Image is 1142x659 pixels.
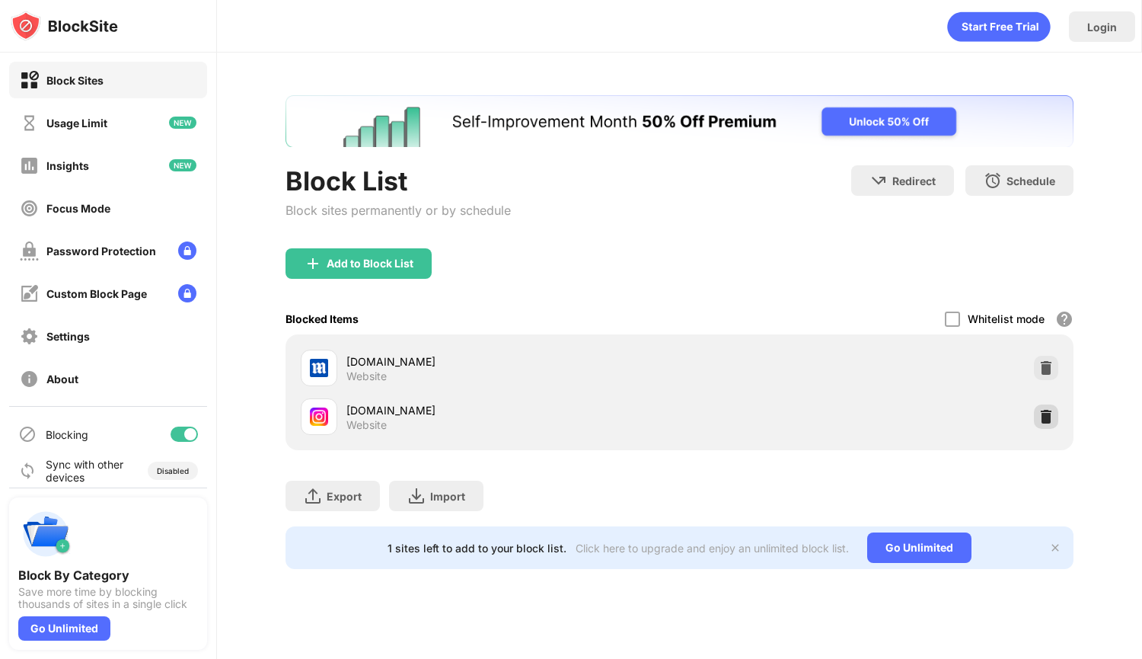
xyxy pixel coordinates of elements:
[157,466,189,475] div: Disabled
[968,312,1045,325] div: Whitelist mode
[346,402,680,418] div: [DOMAIN_NAME]
[18,507,73,561] img: push-categories.svg
[11,11,118,41] img: logo-blocksite.svg
[430,490,465,503] div: Import
[46,287,147,300] div: Custom Block Page
[20,199,39,218] img: focus-off.svg
[20,242,39,261] img: password-protection-off.svg
[20,114,39,133] img: time-usage-off.svg
[46,159,89,172] div: Insights
[46,458,124,484] div: Sync with other devices
[285,95,1073,147] iframe: Banner
[20,327,39,346] img: settings-off.svg
[18,616,110,641] div: Go Unlimited
[178,284,196,302] img: lock-menu.svg
[20,284,39,303] img: customize-block-page-off.svg
[1087,21,1117,34] div: Login
[46,117,107,130] div: Usage Limit
[169,117,196,129] img: new-icon.svg
[18,568,198,583] div: Block By Category
[1006,174,1055,187] div: Schedule
[20,156,39,175] img: insights-off.svg
[285,165,511,197] div: Block List
[867,533,971,563] div: Go Unlimited
[18,462,37,480] img: sync-icon.svg
[346,418,387,432] div: Website
[46,428,88,441] div: Blocking
[576,542,849,555] div: Click here to upgrade and enjoy an unlimited block list.
[346,369,387,383] div: Website
[178,242,196,260] img: lock-menu.svg
[18,586,198,610] div: Save more time by blocking thousands of sites in a single click
[46,202,110,215] div: Focus Mode
[947,11,1051,42] div: animation
[327,258,413,270] div: Add to Block List
[285,203,511,218] div: Block sites permanently or by schedule
[46,245,156,258] div: Password Protection
[20,369,39,389] img: about-off.svg
[346,353,680,369] div: [DOMAIN_NAME]
[892,174,936,187] div: Redirect
[20,71,39,90] img: block-on.svg
[310,359,328,377] img: favicons
[46,373,78,385] div: About
[388,542,566,555] div: 1 sites left to add to your block list.
[46,330,90,343] div: Settings
[18,425,37,443] img: blocking-icon.svg
[1049,542,1061,554] img: x-button.svg
[285,312,359,325] div: Blocked Items
[327,490,362,503] div: Export
[310,408,328,426] img: favicons
[169,159,196,171] img: new-icon.svg
[46,74,104,87] div: Block Sites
